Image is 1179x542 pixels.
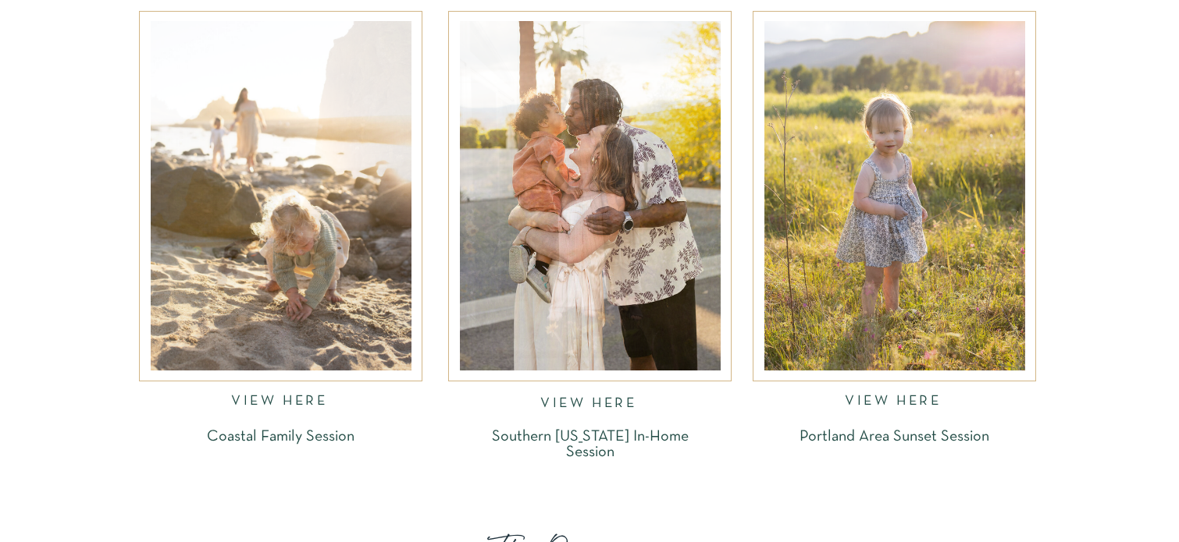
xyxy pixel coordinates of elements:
[231,395,331,413] a: VIEW HERE
[540,397,640,410] a: VIEW HERE
[773,429,1016,441] a: Portland Area Sunset Session
[845,395,945,413] a: VIEW HERE
[159,429,402,447] a: Coastal Family Session
[468,429,711,456] a: Southern [US_STATE] In-Home Session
